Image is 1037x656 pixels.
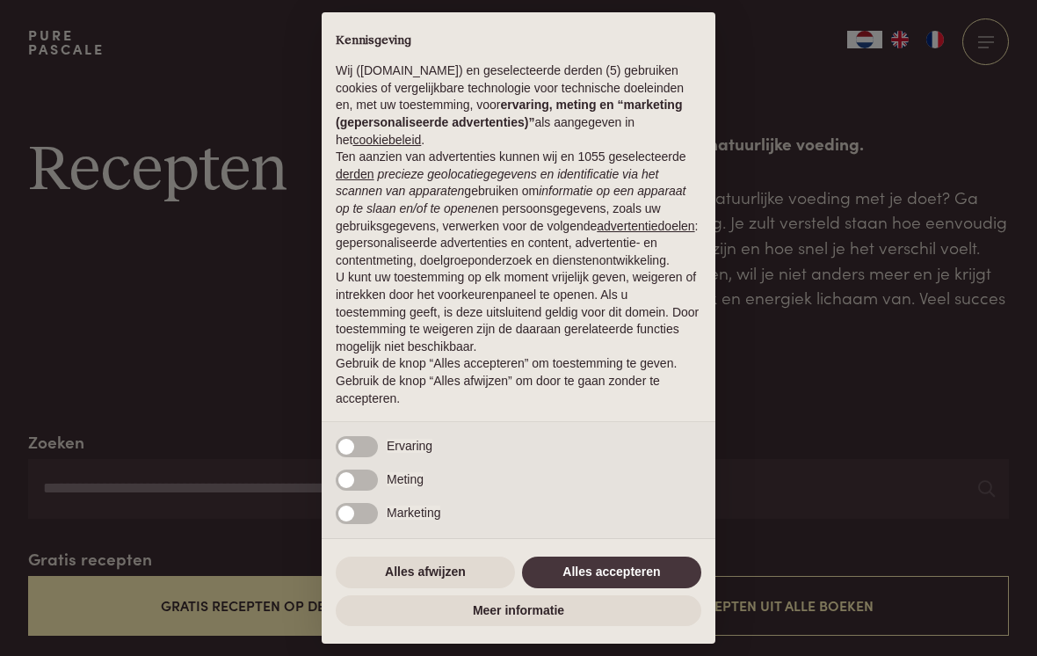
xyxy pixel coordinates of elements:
span: Meting [387,472,424,486]
span: Marketing [387,506,440,520]
a: cookiebeleid [352,133,421,147]
em: precieze geolocatiegegevens en identificatie via het scannen van apparaten [336,167,658,199]
p: Gebruik de knop “Alles accepteren” om toestemming te geven. Gebruik de knop “Alles afwijzen” om d... [336,355,701,407]
button: Alles accepteren [522,557,701,588]
span: Ervaring [387,439,432,453]
button: advertentiedoelen [597,218,694,236]
h2: Kennisgeving [336,33,701,49]
p: Wij ([DOMAIN_NAME]) en geselecteerde derden (5) gebruiken cookies of vergelijkbare technologie vo... [336,62,701,149]
button: Meer informatie [336,595,701,627]
p: U kunt uw toestemming op elk moment vrijelijk geven, weigeren of intrekken door het voorkeurenpan... [336,269,701,355]
strong: ervaring, meting en “marketing (gepersonaliseerde advertenties)” [336,98,682,129]
em: informatie op een apparaat op te slaan en/of te openen [336,184,686,215]
button: derden [336,166,374,184]
button: Alles afwijzen [336,557,515,588]
p: Ten aanzien van advertenties kunnen wij en 1055 geselecteerde gebruiken om en persoonsgegevens, z... [336,149,701,269]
